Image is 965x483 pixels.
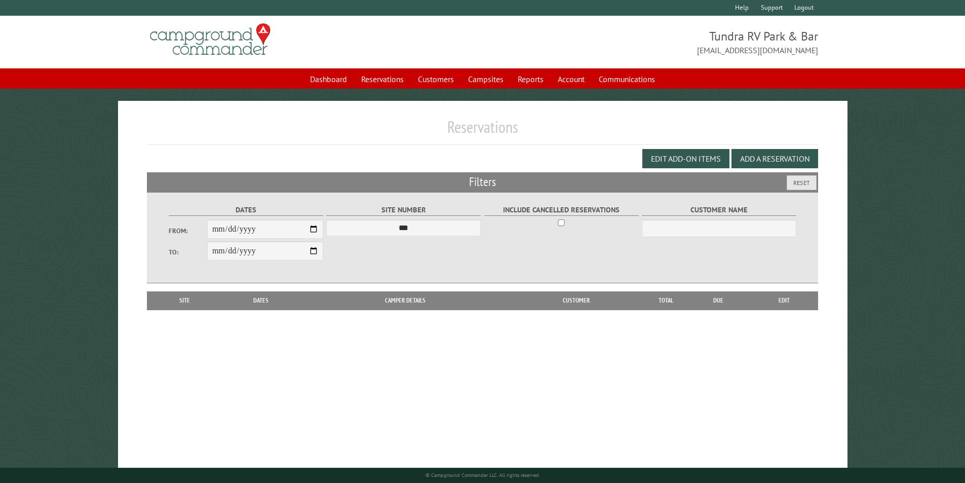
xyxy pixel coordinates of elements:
[731,149,818,168] button: Add a Reservation
[169,204,323,216] label: Dates
[506,291,646,310] th: Customer
[787,175,817,190] button: Reset
[147,172,819,192] h2: Filters
[646,291,686,310] th: Total
[152,291,218,310] th: Site
[642,149,729,168] button: Edit Add-on Items
[218,291,304,310] th: Dates
[147,20,274,59] img: Campground Commander
[512,69,550,89] a: Reports
[169,226,207,236] label: From:
[412,69,460,89] a: Customers
[355,69,410,89] a: Reservations
[462,69,510,89] a: Campsites
[483,28,819,56] span: Tundra RV Park & Bar [EMAIL_ADDRESS][DOMAIN_NAME]
[750,291,819,310] th: Edit
[552,69,591,89] a: Account
[484,204,639,216] label: Include Cancelled Reservations
[326,204,481,216] label: Site Number
[686,291,750,310] th: Due
[147,117,819,145] h1: Reservations
[593,69,661,89] a: Communications
[642,204,796,216] label: Customer Name
[426,472,540,478] small: © Campground Commander LLC. All rights reserved.
[169,247,207,257] label: To:
[304,291,506,310] th: Camper Details
[304,69,353,89] a: Dashboard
